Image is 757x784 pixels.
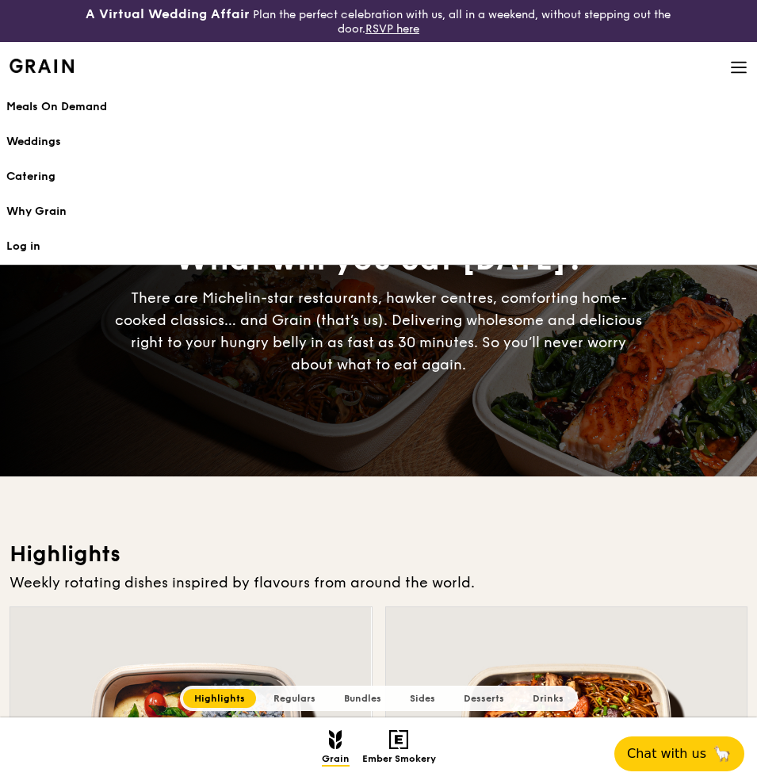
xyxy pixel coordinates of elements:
[6,169,751,185] div: Catering
[6,159,751,194] a: Catering
[109,287,648,376] div: There are Michelin-star restaurants, hawker centres, comforting home-cooked classics… and Grain (...
[627,744,706,763] span: Chat with us
[10,572,747,594] div: Weekly rotating dishes inspired by flavours from around the world.
[614,736,744,771] button: Chat with us🦙
[389,730,408,749] img: Ember Smokery mobile logo
[10,59,74,73] img: Grain
[713,744,732,763] span: 🦙
[6,204,751,220] div: Why Grain
[329,730,342,749] img: Grain mobile logo
[6,99,751,115] h1: Meals On Demand
[6,134,751,150] div: Weddings
[10,540,747,568] h3: Highlights
[362,753,436,767] span: Ember Smokery
[365,22,419,36] a: RSVP here
[6,124,751,159] a: Weddings
[10,41,74,89] a: GrainGrain
[6,229,751,264] a: Log in
[6,194,751,229] a: Why Grain
[86,6,250,22] h3: A Virtual Wedding Affair
[63,6,694,36] div: Plan the perfect celebration with us, all in a weekend, without stepping out the door.
[322,753,350,767] span: Grain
